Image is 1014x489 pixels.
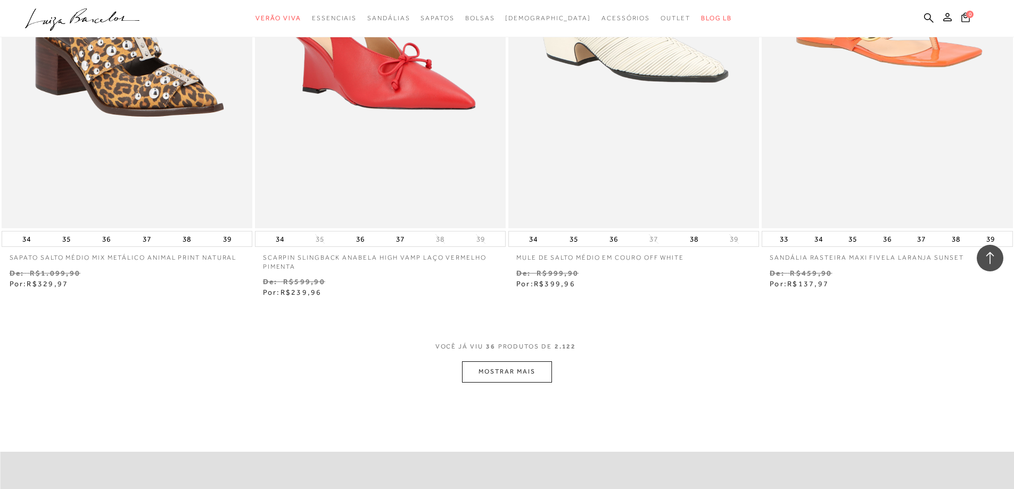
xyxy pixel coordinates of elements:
[220,231,235,246] button: 39
[312,9,357,28] a: categoryNavScreenReaderText
[255,247,506,271] a: SCARPIN SLINGBACK ANABELA HIGH VAMP LAÇO VERMELHO PIMENTA
[966,11,974,18] span: 0
[263,288,322,296] span: Por:
[19,231,34,246] button: 34
[949,231,963,246] button: 38
[516,269,531,277] small: De:
[601,9,650,28] a: categoryNavScreenReaderText
[526,231,541,246] button: 34
[353,231,368,246] button: 36
[367,14,410,22] span: Sandálias
[790,269,832,277] small: R$459,90
[845,231,860,246] button: 35
[505,9,591,28] a: noSubCategoriesText
[770,279,829,288] span: Por:
[505,14,591,22] span: [DEMOGRAPHIC_DATA]
[770,269,785,277] small: De:
[255,14,301,22] span: Verão Viva
[727,234,741,244] button: 39
[777,231,792,246] button: 33
[566,231,581,246] button: 35
[555,342,576,362] span: 2.122
[661,14,690,22] span: Outlet
[139,231,154,246] button: 37
[312,234,327,244] button: 35
[462,361,551,382] button: MOSTRAR MAIS
[283,277,325,286] small: R$599,90
[687,231,702,246] button: 38
[880,231,895,246] button: 36
[393,231,408,246] button: 37
[762,247,1012,262] a: SANDÁLIA RASTEIRA MAXI FIVELA LARANJA SUNSET
[958,12,973,26] button: 0
[312,14,357,22] span: Essenciais
[2,247,252,262] a: SAPATO SALTO MÉDIO MIX METÁLICO ANIMAL PRINT NATURAL
[30,269,80,277] small: R$1.099,90
[421,14,454,22] span: Sapatos
[537,269,579,277] small: R$999,90
[983,231,998,246] button: 39
[367,9,410,28] a: categoryNavScreenReaderText
[59,231,74,246] button: 35
[421,9,454,28] a: categoryNavScreenReaderText
[179,231,194,246] button: 38
[10,279,69,288] span: Por:
[606,231,621,246] button: 36
[273,231,287,246] button: 34
[99,231,114,246] button: 36
[27,279,68,288] span: R$329,97
[263,277,278,286] small: De:
[255,9,301,28] a: categoryNavScreenReaderText
[601,14,650,22] span: Acessórios
[534,279,575,288] span: R$399,96
[646,234,661,244] button: 37
[787,279,829,288] span: R$137,97
[435,342,483,351] span: VOCê JÁ VIU
[433,234,448,244] button: 38
[508,247,759,262] a: MULE DE SALTO MÉDIO EM COURO OFF WHITE
[465,9,495,28] a: categoryNavScreenReaderText
[281,288,322,296] span: R$239,96
[10,269,24,277] small: De:
[516,279,575,288] span: Por:
[661,9,690,28] a: categoryNavScreenReaderText
[701,9,732,28] a: BLOG LB
[811,231,826,246] button: 34
[473,234,488,244] button: 39
[498,342,552,351] span: PRODUTOS DE
[914,231,929,246] button: 37
[486,342,496,362] span: 36
[701,14,732,22] span: BLOG LB
[465,14,495,22] span: Bolsas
